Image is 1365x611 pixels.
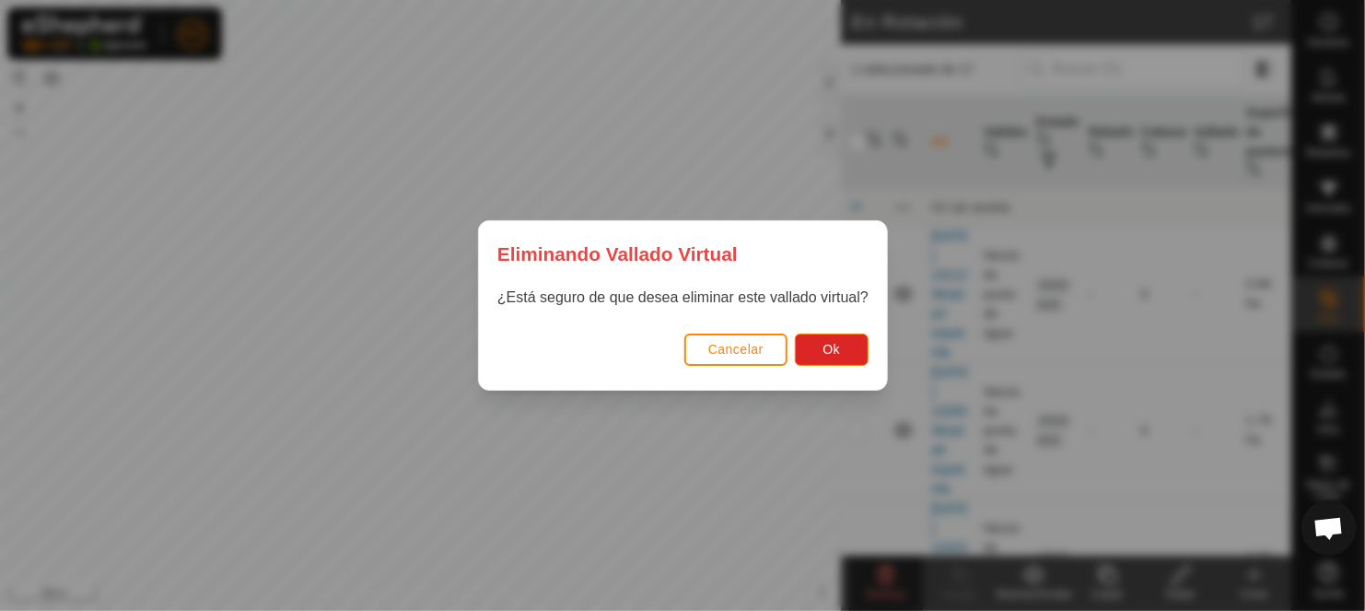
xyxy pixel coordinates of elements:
button: Cancelar [683,334,787,366]
span: Ok [822,342,840,357]
button: Ok [794,334,868,366]
div: Chat abierto [1301,500,1357,556]
span: Eliminando Vallado Virtual [497,240,738,268]
p: ¿Está seguro de que desea eliminar este vallado virtual? [497,287,869,309]
span: Cancelar [707,342,763,357]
